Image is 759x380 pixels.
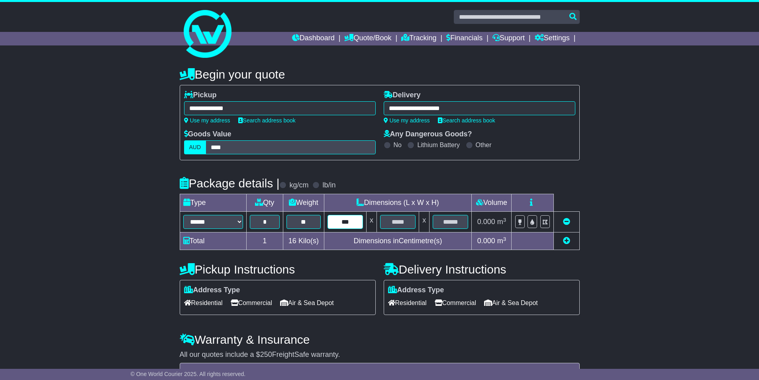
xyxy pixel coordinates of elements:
[231,297,272,309] span: Commercial
[384,130,472,139] label: Any Dangerous Goods?
[184,140,206,154] label: AUD
[477,218,495,226] span: 0.000
[366,212,377,232] td: x
[476,141,492,149] label: Other
[503,217,506,223] sup: 3
[324,232,472,250] td: Dimensions in Centimetre(s)
[246,232,283,250] td: 1
[180,68,580,81] h4: Begin your quote
[289,181,308,190] label: kg/cm
[384,117,430,124] a: Use my address
[180,263,376,276] h4: Pickup Instructions
[446,32,482,45] a: Financials
[435,297,476,309] span: Commercial
[384,263,580,276] h4: Delivery Instructions
[238,117,296,124] a: Search address book
[384,91,421,100] label: Delivery
[184,297,223,309] span: Residential
[401,32,436,45] a: Tracking
[344,32,391,45] a: Quote/Book
[180,232,246,250] td: Total
[184,117,230,124] a: Use my address
[324,194,472,212] td: Dimensions (L x W x H)
[417,141,460,149] label: Lithium Battery
[492,32,525,45] a: Support
[477,237,495,245] span: 0.000
[246,194,283,212] td: Qty
[322,181,335,190] label: lb/in
[472,194,512,212] td: Volume
[184,91,217,100] label: Pickup
[497,218,506,226] span: m
[184,286,240,295] label: Address Type
[388,286,444,295] label: Address Type
[180,194,246,212] td: Type
[497,237,506,245] span: m
[484,297,538,309] span: Air & Sea Depot
[292,32,335,45] a: Dashboard
[280,297,334,309] span: Air & Sea Depot
[388,297,427,309] span: Residential
[283,232,324,250] td: Kilo(s)
[419,212,430,232] td: x
[260,350,272,358] span: 250
[535,32,570,45] a: Settings
[180,177,280,190] h4: Package details |
[180,333,580,346] h4: Warranty & Insurance
[563,218,570,226] a: Remove this item
[503,236,506,242] sup: 3
[394,141,402,149] label: No
[283,194,324,212] td: Weight
[184,130,231,139] label: Goods Value
[180,350,580,359] div: All our quotes include a $ FreightSafe warranty.
[438,117,495,124] a: Search address book
[288,237,296,245] span: 16
[563,237,570,245] a: Add new item
[131,371,246,377] span: © One World Courier 2025. All rights reserved.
